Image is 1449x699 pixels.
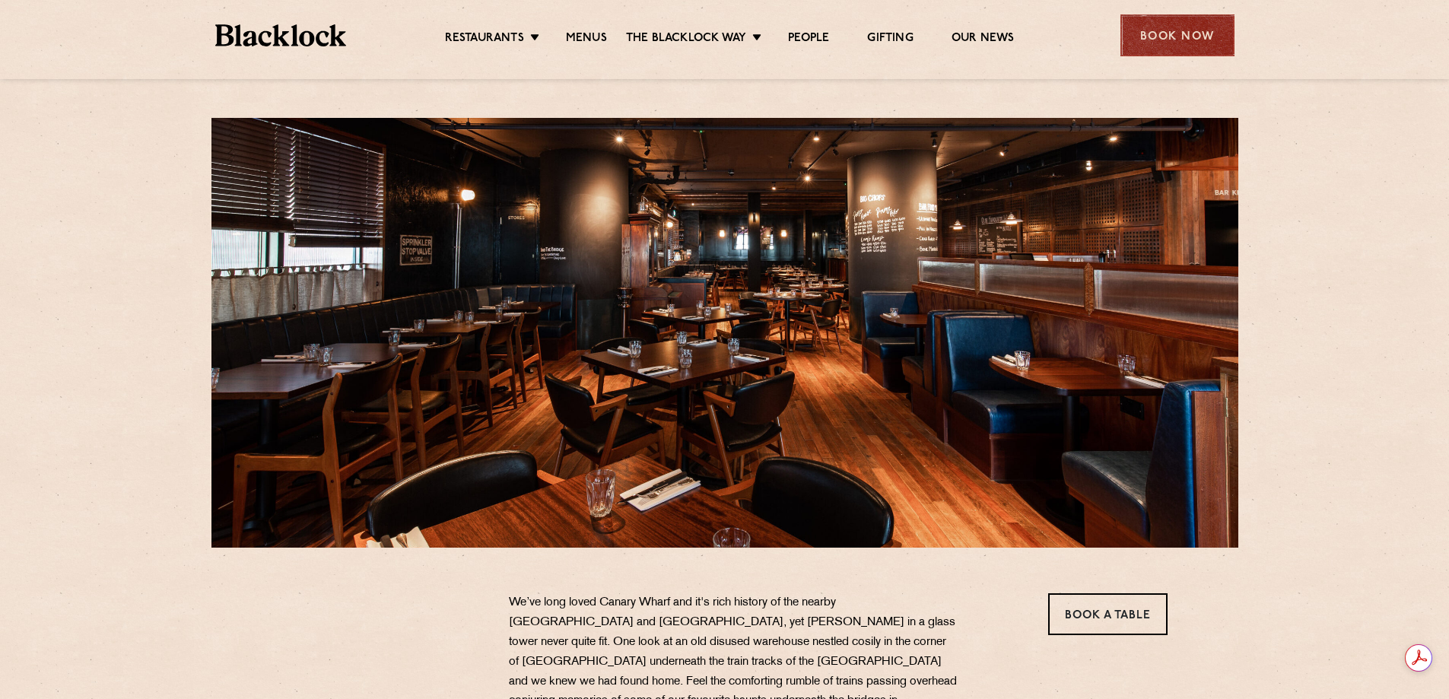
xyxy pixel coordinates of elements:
a: The Blacklock Way [626,31,746,48]
a: Menus [566,31,607,48]
a: Our News [952,31,1015,48]
a: Gifting [867,31,913,48]
a: Book a Table [1048,593,1168,635]
div: Book Now [1120,14,1235,56]
img: BL_Textured_Logo-footer-cropped.svg [215,24,347,46]
a: Restaurants [445,31,524,48]
a: People [788,31,829,48]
